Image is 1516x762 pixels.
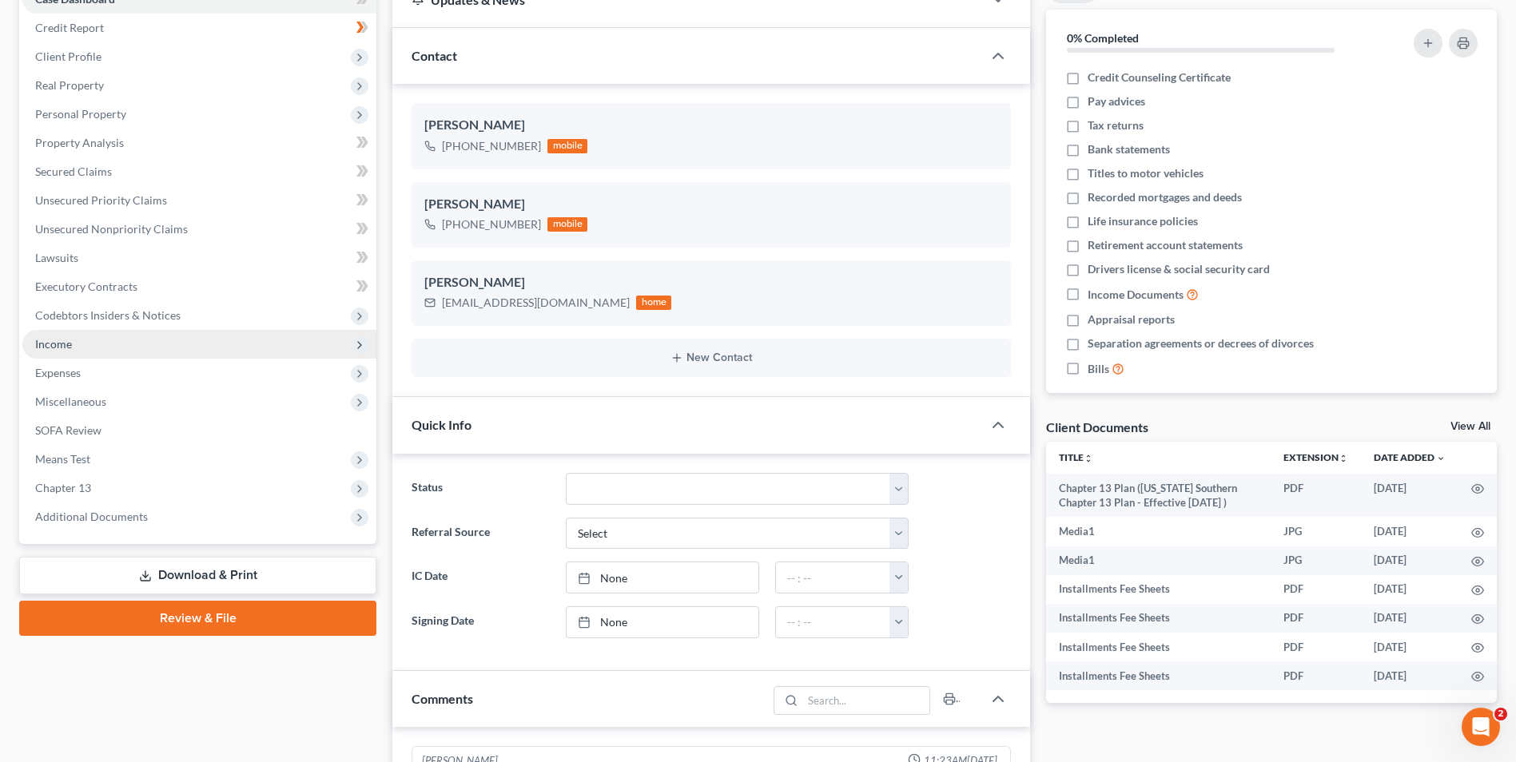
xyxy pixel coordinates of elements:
span: Drivers license & social security card [1088,261,1270,277]
span: Credit Report [35,21,104,34]
td: Media1 [1046,517,1271,546]
label: Referral Source [404,518,557,550]
span: Unsecured Priority Claims [35,193,167,207]
td: JPG [1271,517,1361,546]
td: PDF [1271,633,1361,661]
td: Installments Fee Sheets [1046,633,1271,661]
a: Download & Print [19,557,376,594]
a: Lawsuits [22,244,376,272]
span: Separation agreements or decrees of divorces [1088,335,1314,351]
i: unfold_more [1339,454,1348,463]
td: PDF [1271,661,1361,690]
td: Installments Fee Sheets [1046,661,1271,690]
strong: 0% Completed [1067,31,1139,45]
a: None [567,562,758,593]
div: mobile [547,217,587,232]
span: 2 [1494,708,1507,720]
button: New Contact [424,351,998,364]
label: Status [404,473,557,505]
span: Credit Counseling Certificate [1088,69,1231,85]
span: SOFA Review [35,423,101,437]
td: [DATE] [1361,633,1458,661]
div: [PERSON_NAME] [424,195,998,214]
div: Client Documents [1046,419,1148,435]
span: Miscellaneous [35,395,106,408]
span: Additional Documents [35,510,148,523]
span: Unsecured Nonpriority Claims [35,222,188,236]
input: Search... [802,687,929,714]
span: Bills [1088,361,1109,377]
input: -- : -- [776,562,890,593]
span: Bank statements [1088,141,1170,157]
a: View All [1450,421,1490,432]
span: Retirement account statements [1088,237,1243,253]
a: Credit Report [22,14,376,42]
i: unfold_more [1084,454,1093,463]
span: Secured Claims [35,165,112,178]
span: Quick Info [412,417,472,432]
a: Date Added expand_more [1374,451,1446,463]
a: Secured Claims [22,157,376,186]
span: Appraisal reports [1088,312,1175,327]
input: -- : -- [776,607,890,637]
span: Personal Property [35,107,126,121]
span: Real Property [35,78,104,92]
div: [EMAIL_ADDRESS][DOMAIN_NAME] [442,295,630,311]
td: Chapter 13 Plan ([US_STATE] Southern Chapter 13 Plan - Effective [DATE] ) [1046,474,1271,518]
span: Pay advices [1088,93,1145,109]
td: Media1 [1046,546,1271,575]
div: [PERSON_NAME] [424,116,998,135]
span: Tax returns [1088,117,1144,133]
span: Client Profile [35,50,101,63]
td: [DATE] [1361,546,1458,575]
span: Means Test [35,452,90,466]
a: None [567,607,758,637]
span: Titles to motor vehicles [1088,165,1204,181]
a: Review & File [19,601,376,636]
a: Extensionunfold_more [1283,451,1348,463]
span: Income [35,337,72,351]
td: [DATE] [1361,474,1458,518]
span: Life insurance policies [1088,213,1198,229]
span: Property Analysis [35,136,124,149]
i: expand_more [1436,454,1446,463]
td: PDF [1271,575,1361,604]
div: [PHONE_NUMBER] [442,216,541,232]
span: Contact [412,48,457,63]
a: Titleunfold_more [1059,451,1093,463]
span: Income Documents [1088,287,1184,303]
a: Unsecured Priority Claims [22,186,376,215]
span: Expenses [35,366,81,379]
span: Comments [412,691,473,706]
label: IC Date [404,562,557,593]
span: Chapter 13 [35,481,91,494]
td: PDF [1271,474,1361,518]
span: Executory Contracts [35,280,137,293]
td: Installments Fee Sheets [1046,604,1271,633]
td: [DATE] [1361,604,1458,633]
td: JPG [1271,546,1361,575]
a: Unsecured Nonpriority Claims [22,215,376,244]
span: Recorded mortgages and deeds [1088,189,1242,205]
a: Property Analysis [22,129,376,157]
td: PDF [1271,604,1361,633]
span: Lawsuits [35,251,78,264]
div: home [636,296,671,310]
div: [PHONE_NUMBER] [442,138,541,154]
div: [PERSON_NAME] [424,273,998,292]
td: [DATE] [1361,661,1458,690]
iframe: Intercom live chat [1462,708,1500,746]
td: [DATE] [1361,517,1458,546]
label: Signing Date [404,606,557,638]
div: mobile [547,139,587,153]
a: Executory Contracts [22,272,376,301]
td: Installments Fee Sheets [1046,575,1271,604]
td: [DATE] [1361,575,1458,604]
span: Codebtors Insiders & Notices [35,308,181,322]
a: SOFA Review [22,416,376,445]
